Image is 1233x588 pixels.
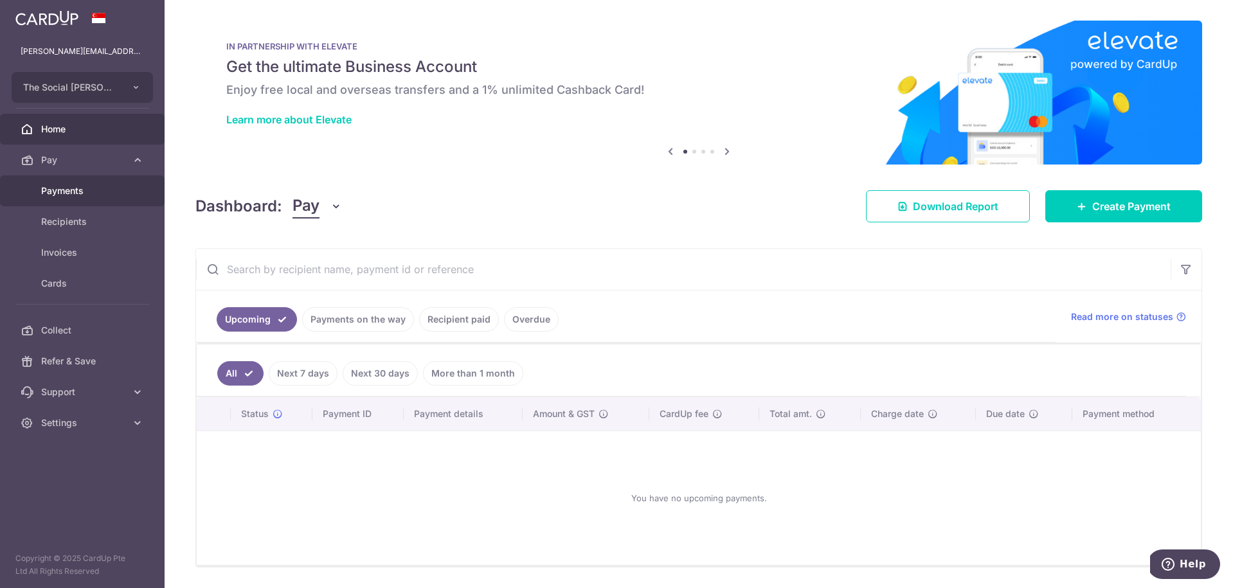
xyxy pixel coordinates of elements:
[226,113,352,126] a: Learn more about Elevate
[292,194,319,218] span: Pay
[12,72,153,103] button: The Social [PERSON_NAME] Pte. Ltd.
[419,307,499,332] a: Recipient paid
[1150,549,1220,582] iframe: Opens a widget where you can find more information
[41,246,126,259] span: Invoices
[1071,310,1173,323] span: Read more on statuses
[302,307,414,332] a: Payments on the way
[226,57,1171,77] h5: Get the ultimate Business Account
[226,41,1171,51] p: IN PARTNERSHIP WITH ELEVATE
[866,190,1030,222] a: Download Report
[195,21,1202,165] img: Renovation banner
[343,361,418,386] a: Next 30 days
[423,361,523,386] a: More than 1 month
[212,441,1185,555] div: You have no upcoming payments.
[41,416,126,429] span: Settings
[41,215,126,228] span: Recipients
[41,386,126,398] span: Support
[217,361,264,386] a: All
[1045,190,1202,222] a: Create Payment
[312,397,404,431] th: Payment ID
[217,307,297,332] a: Upcoming
[871,407,924,420] span: Charge date
[404,397,522,431] th: Payment details
[226,82,1171,98] h6: Enjoy free local and overseas transfers and a 1% unlimited Cashback Card!
[41,355,126,368] span: Refer & Save
[292,194,342,218] button: Pay
[770,407,812,420] span: Total amt.
[533,407,595,420] span: Amount & GST
[913,199,998,214] span: Download Report
[504,307,559,332] a: Overdue
[41,123,126,136] span: Home
[41,324,126,337] span: Collect
[241,407,269,420] span: Status
[196,249,1171,290] input: Search by recipient name, payment id or reference
[195,195,282,218] h4: Dashboard:
[1071,310,1186,323] a: Read more on statuses
[1072,397,1201,431] th: Payment method
[269,361,337,386] a: Next 7 days
[23,81,118,94] span: The Social [PERSON_NAME] Pte. Ltd.
[15,10,78,26] img: CardUp
[660,407,708,420] span: CardUp fee
[41,154,126,166] span: Pay
[21,45,144,58] p: [PERSON_NAME][EMAIL_ADDRESS][DOMAIN_NAME]
[41,184,126,197] span: Payments
[41,277,126,290] span: Cards
[986,407,1025,420] span: Due date
[1092,199,1171,214] span: Create Payment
